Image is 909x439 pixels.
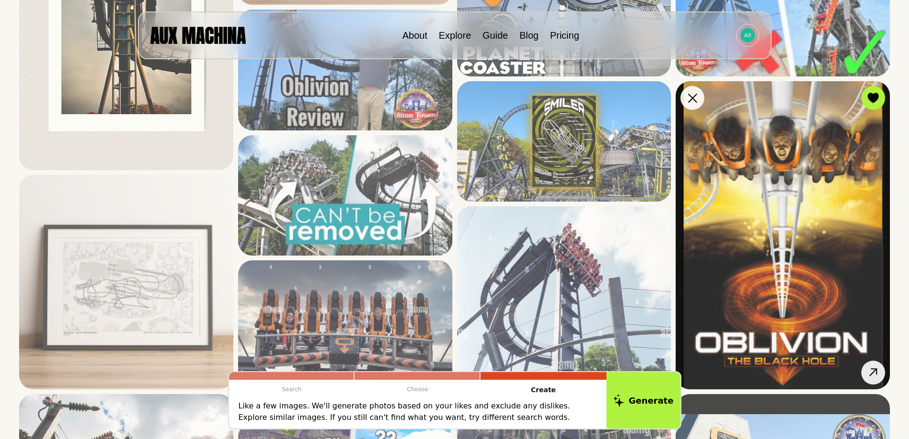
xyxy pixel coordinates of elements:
[355,380,481,399] p: Choose
[482,30,508,41] a: Guide
[229,380,355,399] p: Search
[741,28,755,43] img: Avatar
[402,30,427,41] a: About
[606,372,680,428] button: Generate
[481,380,606,400] p: Create
[457,81,671,202] img: Search result
[439,30,471,41] a: Explore
[150,27,246,43] img: AUX MACHINA
[238,135,452,256] img: Search result
[550,30,579,41] a: Pricing
[19,175,233,389] img: Search result
[238,10,452,130] img: Search result
[239,400,597,423] p: Like a few images. We'll generate photos based on your likes and exclude any dislikes. Explore si...
[238,260,452,418] img: Search result
[520,30,539,41] a: Blog
[676,81,890,389] img: Search result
